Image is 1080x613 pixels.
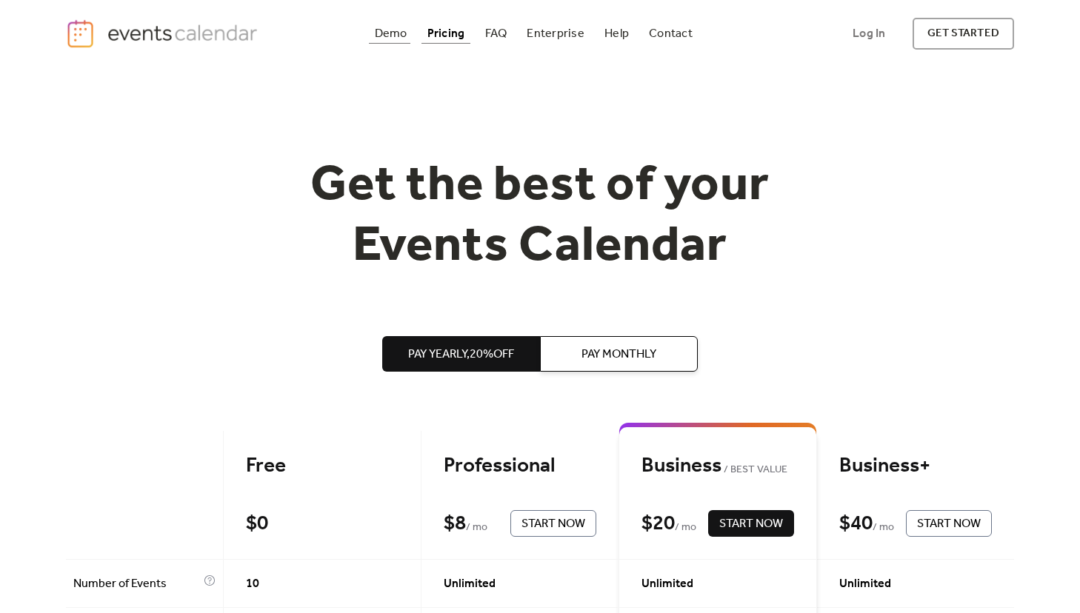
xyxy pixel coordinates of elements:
[643,24,699,44] a: Contact
[721,461,787,479] span: BEST VALUE
[427,30,465,38] div: Pricing
[873,519,894,537] span: / mo
[246,575,259,593] span: 10
[913,18,1014,50] a: get started
[649,30,693,38] div: Contact
[599,24,635,44] a: Help
[675,519,696,537] span: / mo
[256,156,824,277] h1: Get the best of your Events Calendar
[479,24,513,44] a: FAQ
[917,515,981,533] span: Start Now
[839,511,873,537] div: $ 40
[708,510,794,537] button: Start Now
[66,19,261,49] a: home
[839,453,992,479] div: Business+
[641,511,675,537] div: $ 20
[521,24,590,44] a: Enterprise
[485,30,507,38] div: FAQ
[246,511,268,537] div: $ 0
[604,30,629,38] div: Help
[466,519,487,537] span: / mo
[521,515,585,533] span: Start Now
[444,575,496,593] span: Unlimited
[421,24,471,44] a: Pricing
[369,24,413,44] a: Demo
[641,453,794,479] div: Business
[246,453,399,479] div: Free
[839,575,891,593] span: Unlimited
[906,510,992,537] button: Start Now
[382,336,540,372] button: Pay Yearly,20%off
[444,511,466,537] div: $ 8
[408,346,514,364] span: Pay Yearly, 20% off
[375,30,407,38] div: Demo
[540,336,698,372] button: Pay Monthly
[641,575,693,593] span: Unlimited
[444,453,596,479] div: Professional
[719,515,783,533] span: Start Now
[581,346,656,364] span: Pay Monthly
[838,18,900,50] a: Log In
[510,510,596,537] button: Start Now
[73,575,200,593] span: Number of Events
[527,30,584,38] div: Enterprise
